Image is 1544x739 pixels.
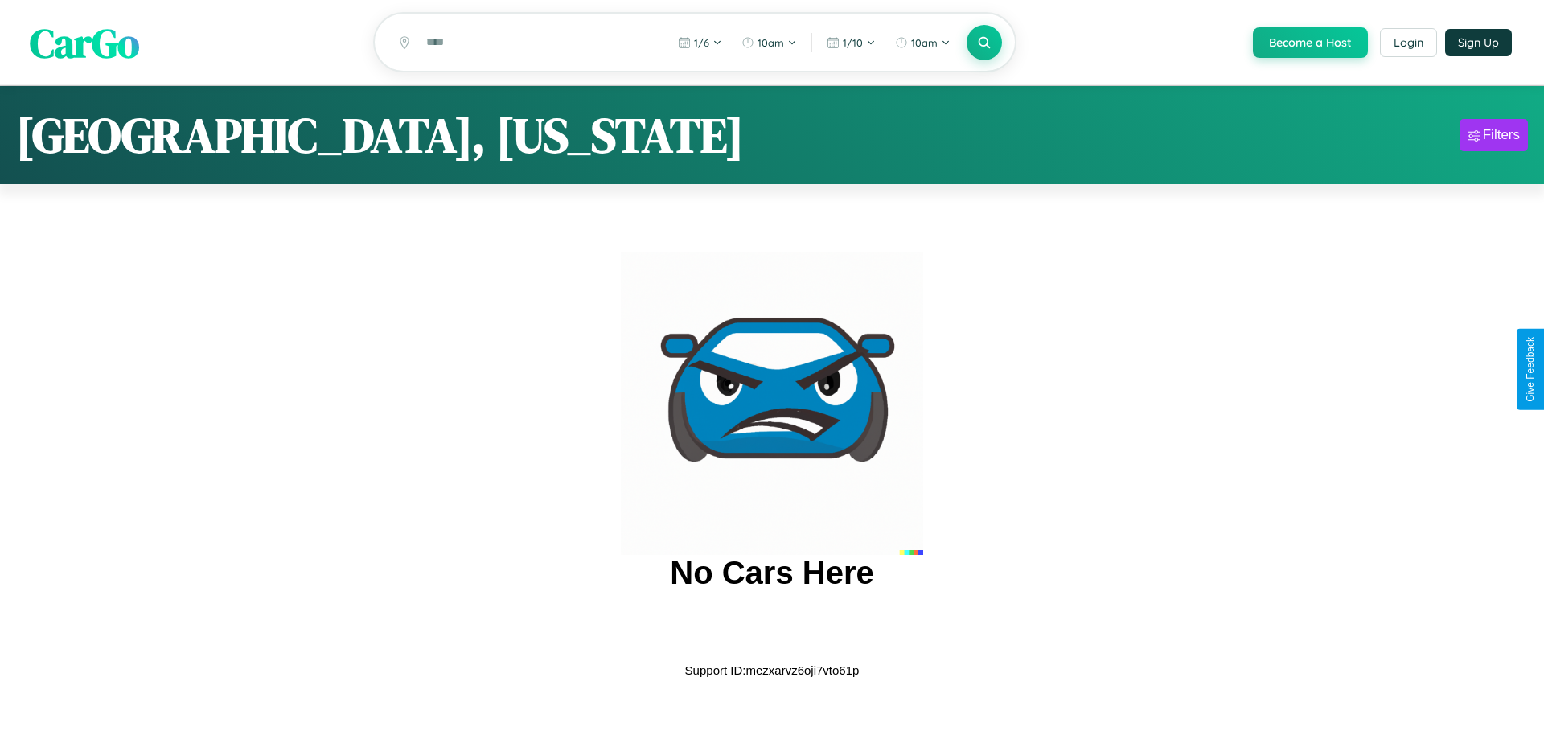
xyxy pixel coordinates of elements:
button: Login [1380,28,1437,57]
span: 1 / 6 [694,36,709,49]
img: car [621,252,923,555]
div: Give Feedback [1525,337,1536,402]
span: 10am [911,36,938,49]
button: 10am [887,30,959,55]
div: Filters [1483,127,1520,143]
span: CarGo [30,14,139,70]
p: Support ID: mezxarvz6oji7vto61p [685,659,860,681]
button: Sign Up [1445,29,1512,56]
button: 1/6 [670,30,730,55]
button: 1/10 [819,30,884,55]
h1: [GEOGRAPHIC_DATA], [US_STATE] [16,102,744,168]
span: 10am [758,36,784,49]
h2: No Cars Here [670,555,873,591]
button: 10am [733,30,805,55]
button: Become a Host [1253,27,1368,58]
button: Filters [1460,119,1528,151]
span: 1 / 10 [843,36,863,49]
